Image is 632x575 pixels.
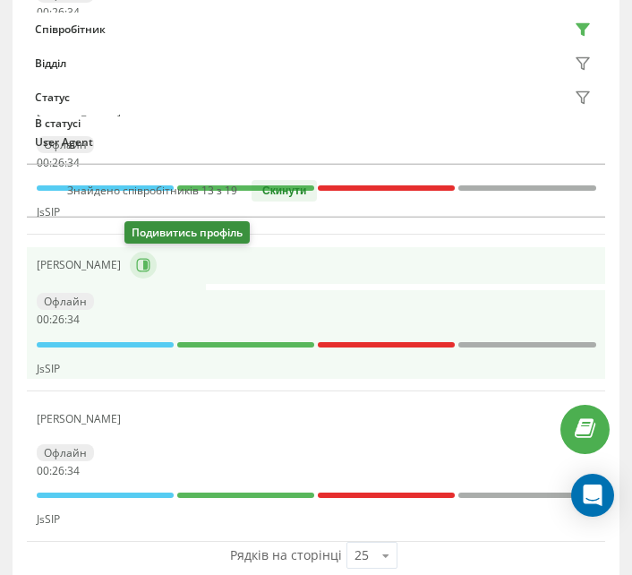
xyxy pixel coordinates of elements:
[354,546,369,564] div: 25
[67,312,80,327] span: 34
[37,444,94,461] div: Офлайн
[37,361,60,376] span: JsSIP
[37,465,80,477] div: : :
[252,180,317,202] button: Скинути
[67,463,80,478] span: 34
[37,511,60,527] span: JsSIP
[52,463,64,478] span: 26
[35,135,597,148] div: User Agent
[37,312,49,327] span: 00
[124,221,250,244] div: Подивитись профіль
[37,293,94,310] div: Офлайн
[35,91,70,104] div: Статус
[37,413,125,425] div: [PERSON_NAME]
[571,474,614,517] div: Open Intercom Messenger
[52,312,64,327] span: 26
[37,259,125,271] div: [PERSON_NAME]
[37,313,80,326] div: : :
[37,463,49,478] span: 00
[35,117,597,130] div: В статусі
[35,57,66,70] div: Відділ
[230,546,342,564] span: Рядків на сторінці
[35,23,106,36] div: Співробітник
[67,185,237,197] div: Знайдено співробітників 13 з 19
